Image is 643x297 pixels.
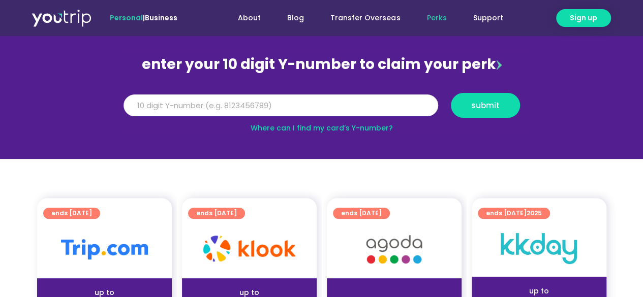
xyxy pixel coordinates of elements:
div: enter your 10 digit Y-number to claim your perk [118,51,525,78]
nav: Menu [205,9,516,27]
a: Sign up [556,9,611,27]
input: 10 digit Y-number (e.g. 8123456789) [124,94,438,117]
a: ends [DATE] [188,208,245,219]
a: Support [460,9,516,27]
span: ends [DATE] [486,208,542,219]
span: Sign up [570,13,597,23]
a: Transfer Overseas [317,9,413,27]
span: | [110,13,177,23]
span: ends [DATE] [196,208,237,219]
form: Y Number [124,93,520,125]
a: Blog [274,9,317,27]
a: Business [145,13,177,23]
a: ends [DATE] [333,208,390,219]
a: About [225,9,274,27]
span: submit [471,102,500,109]
a: Where can I find my card’s Y-number? [251,123,393,133]
a: Perks [413,9,460,27]
span: ends [DATE] [341,208,382,219]
button: submit [451,93,520,118]
span: 2025 [527,209,542,217]
a: ends [DATE] [43,208,100,219]
div: up to [480,286,598,296]
span: Personal [110,13,143,23]
span: ends [DATE] [51,208,92,219]
a: ends [DATE]2025 [478,208,550,219]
